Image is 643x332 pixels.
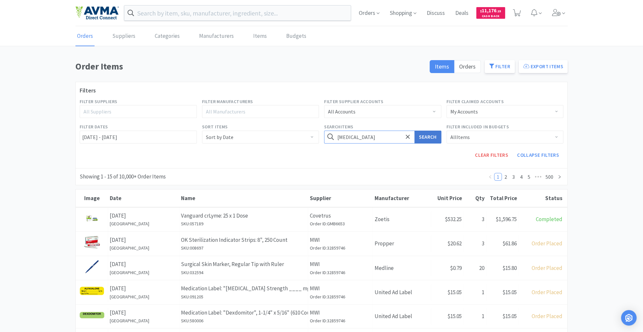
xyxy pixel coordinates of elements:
span: 11,176 [480,7,501,14]
a: 500 [544,173,555,180]
a: $11,176.25Cash Back [476,4,505,22]
li: 1 [494,173,502,181]
i: icon: left [488,175,492,179]
p: MWI [310,236,371,244]
button: Filter [485,60,515,73]
p: [DATE] [110,284,177,293]
button: Collapse Filters [513,149,563,162]
img: e4e33dab9f054f5782a47901c742baa9_102.png [75,6,119,20]
span: $15.05 [502,313,517,320]
h6: [GEOGRAPHIC_DATA] [110,244,177,252]
span: $15.05 [447,289,462,296]
a: 1 [494,173,502,180]
label: Search Items [324,123,353,130]
h6: [GEOGRAPHIC_DATA] [110,317,177,324]
div: 20 [464,260,486,276]
div: Zoetis [373,211,431,228]
div: All Items [450,131,470,143]
span: Order Placed [532,289,562,296]
a: Categories [153,27,181,46]
h6: Order ID: 32859746 [310,317,371,324]
span: Order Placed [532,264,562,272]
a: Suppliers [111,27,137,46]
a: Discuss [424,10,447,16]
li: 5 [525,173,533,181]
h6: Order ID: GMB6653 [310,220,371,227]
div: 3 [464,235,486,252]
div: Total Price [488,195,517,202]
h6: [GEOGRAPHIC_DATA] [110,269,177,276]
div: 1 [464,308,486,325]
img: f1afb9de9de74d84a447f243d2c879b4_169775.png [85,211,99,225]
p: [DATE] [110,260,177,269]
img: 15f60cc3d2154b4db9dc9bb57ac03b0a_428711.png [79,286,105,296]
a: Deals [453,10,471,16]
span: . 25 [496,9,501,13]
p: [DATE] [110,211,177,220]
h6: Order ID: 32859746 [310,293,371,300]
button: Search [414,131,441,144]
span: Orders [459,63,476,70]
div: 1 [464,284,486,301]
i: icon: right [558,175,561,179]
span: $15.05 [502,289,517,296]
li: Next 5 Pages [533,173,543,181]
p: Covetrus [310,211,371,220]
span: $0.79 [450,264,462,272]
span: $1,596.75 [496,216,517,223]
div: Sort by Date [206,131,233,143]
p: MWI [310,260,371,269]
div: Unit Price [433,195,462,202]
a: Manufacturers [197,27,235,46]
span: Order Placed [532,313,562,320]
a: 4 [518,173,525,180]
label: Filter Supplier Accounts [324,98,384,105]
div: Status [520,195,562,202]
button: Clear Filters [470,149,513,162]
span: $15.80 [502,264,517,272]
span: $ [480,9,482,13]
button: Export Items [519,60,568,73]
li: Next Page [556,173,563,181]
a: 3 [510,173,517,180]
div: My Accounts [450,105,478,118]
span: Cash Back [480,15,501,19]
div: All Suppliers [84,108,187,115]
a: Orders [75,27,95,46]
span: $15.05 [447,313,462,320]
label: Filter Included in Budgets [446,123,509,130]
label: Filter Dates [80,123,108,130]
h6: [GEOGRAPHIC_DATA] [110,293,177,300]
label: Sort Items [202,123,228,130]
span: Order Placed [532,240,562,247]
img: 89b5cf126c3a48c8b4cb169558f5365f_16539.png [85,260,99,273]
span: $61.86 [502,240,517,247]
li: 2 [502,173,510,181]
div: United Ad Label [373,308,431,325]
div: Propper [373,235,431,252]
p: Surgical Skin Marker, Regular Tip with Ruler [181,260,306,269]
label: Filter Claimed Accounts [446,98,504,105]
div: Name [181,195,307,202]
p: [DATE] [110,236,177,244]
label: Filter Manufacturers [202,98,253,105]
div: Manufacturer [375,195,430,202]
h6: Order ID: 32859746 [310,244,371,252]
span: $532.25 [445,216,462,223]
span: Items [435,63,449,70]
p: [DATE] [110,308,177,317]
div: 3 [464,211,486,228]
p: MWI [310,308,371,317]
div: Medline [373,260,431,276]
a: Budgets [285,27,308,46]
li: Previous Page [486,173,494,181]
div: Supplier [310,195,371,202]
div: United Ad Label [373,284,431,301]
div: All Manufacturers [206,108,310,115]
img: 0abb89ca83e54b0a94357108d449ccfc_280972.png [79,311,105,319]
label: Filter Suppliers [80,98,117,105]
h6: [GEOGRAPHIC_DATA] [110,220,177,227]
div: Showing 1 - 15 of 10,000+ Order Items [80,172,166,181]
div: Date [110,195,178,202]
